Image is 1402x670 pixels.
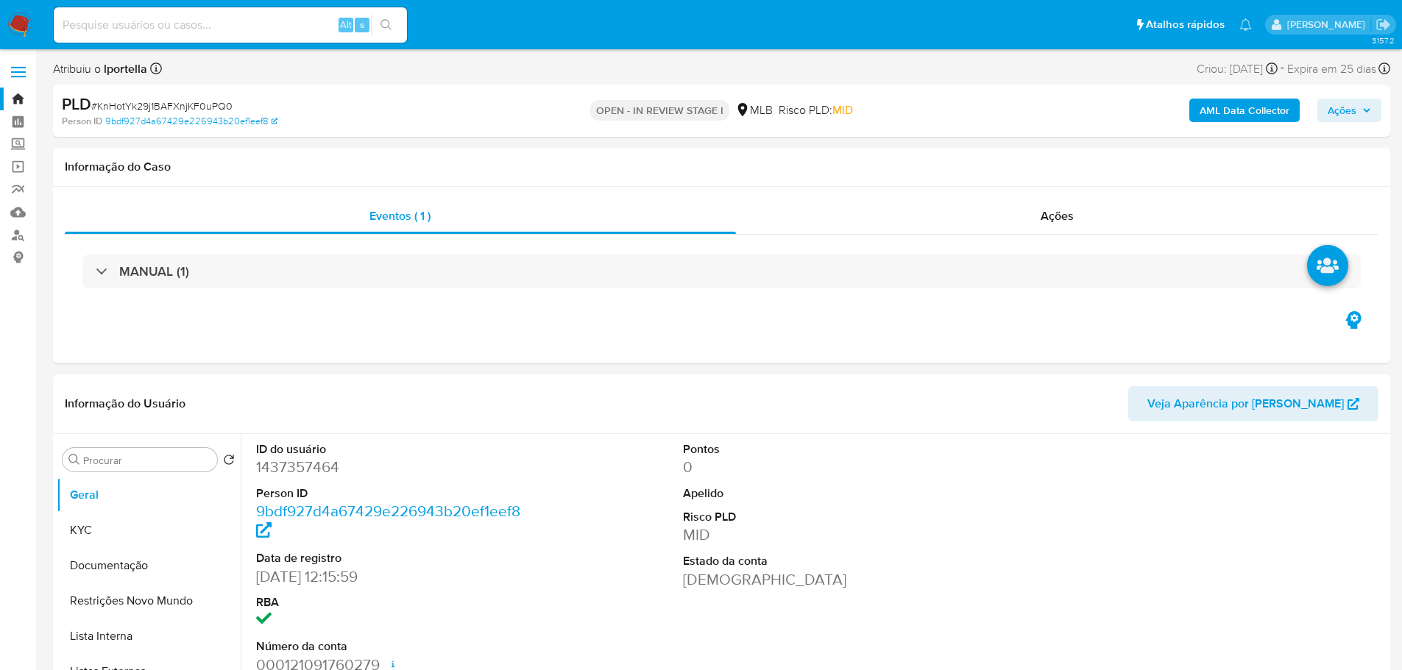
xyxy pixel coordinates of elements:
dd: [DEMOGRAPHIC_DATA] [683,569,953,590]
dt: Apelido [683,485,953,502]
span: Atalhos rápidos [1146,17,1225,32]
div: MLB [735,102,773,118]
input: Procurar [83,454,211,467]
button: Lista Interna [57,619,241,654]
button: Restrições Novo Mundo [57,583,241,619]
dt: Número da conta [256,638,526,655]
button: AML Data Collector [1189,99,1300,122]
dd: MID [683,524,953,545]
b: Person ID [62,115,102,128]
button: Ações [1317,99,1381,122]
button: Retornar ao pedido padrão [223,454,235,470]
span: Eventos ( 1 ) [369,207,431,224]
a: 9bdf927d4a67429e226943b20ef1eef8 [105,115,277,128]
a: Notificações [1239,18,1252,31]
button: KYC [57,513,241,548]
input: Pesquise usuários ou casos... [54,15,407,35]
span: Ações [1328,99,1356,122]
span: Ações [1041,207,1074,224]
dt: Person ID [256,485,526,502]
span: Veja Aparência por [PERSON_NAME] [1147,386,1344,421]
dd: 0 [683,457,953,477]
dd: 1437357464 [256,457,526,477]
h1: Informação do Usuário [65,396,185,411]
div: Criou: [DATE] [1197,59,1278,79]
dt: Risco PLD [683,509,953,525]
b: PLD [62,92,91,115]
span: Alt [340,18,352,32]
b: AML Data Collector [1200,99,1289,122]
span: - [1281,59,1284,79]
span: Atribuiu o [53,61,147,77]
h3: MANUAL (1) [119,263,189,279]
button: Procurar [68,454,80,466]
h1: Informação do Caso [65,160,1378,174]
dt: Estado da conta [683,553,953,569]
dt: RBA [256,594,526,610]
span: # KnHotYk29j1BAFXnjKF0uPQ0 [91,99,233,113]
div: MANUAL (1) [82,254,1361,288]
span: MID [832,101,853,118]
span: Risco PLD: [779,102,853,118]
button: Geral [57,477,241,513]
dt: ID do usuário [256,441,526,457]
button: search-icon [371,15,401,35]
p: lucas.portella@mercadolivre.com [1287,18,1370,32]
button: Documentação [57,548,241,583]
a: Sair [1376,17,1391,32]
b: lportella [101,60,147,77]
button: Veja Aparência por [PERSON_NAME] [1128,386,1378,421]
span: s [360,18,364,32]
dd: [DATE] 12:15:59 [256,566,526,587]
span: Expira em 25 dias [1287,61,1376,77]
p: OPEN - IN REVIEW STAGE I [590,100,729,121]
dt: Pontos [683,441,953,457]
a: 9bdf927d4a67429e226943b20ef1eef8 [256,500,520,542]
dt: Data de registro [256,550,526,566]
